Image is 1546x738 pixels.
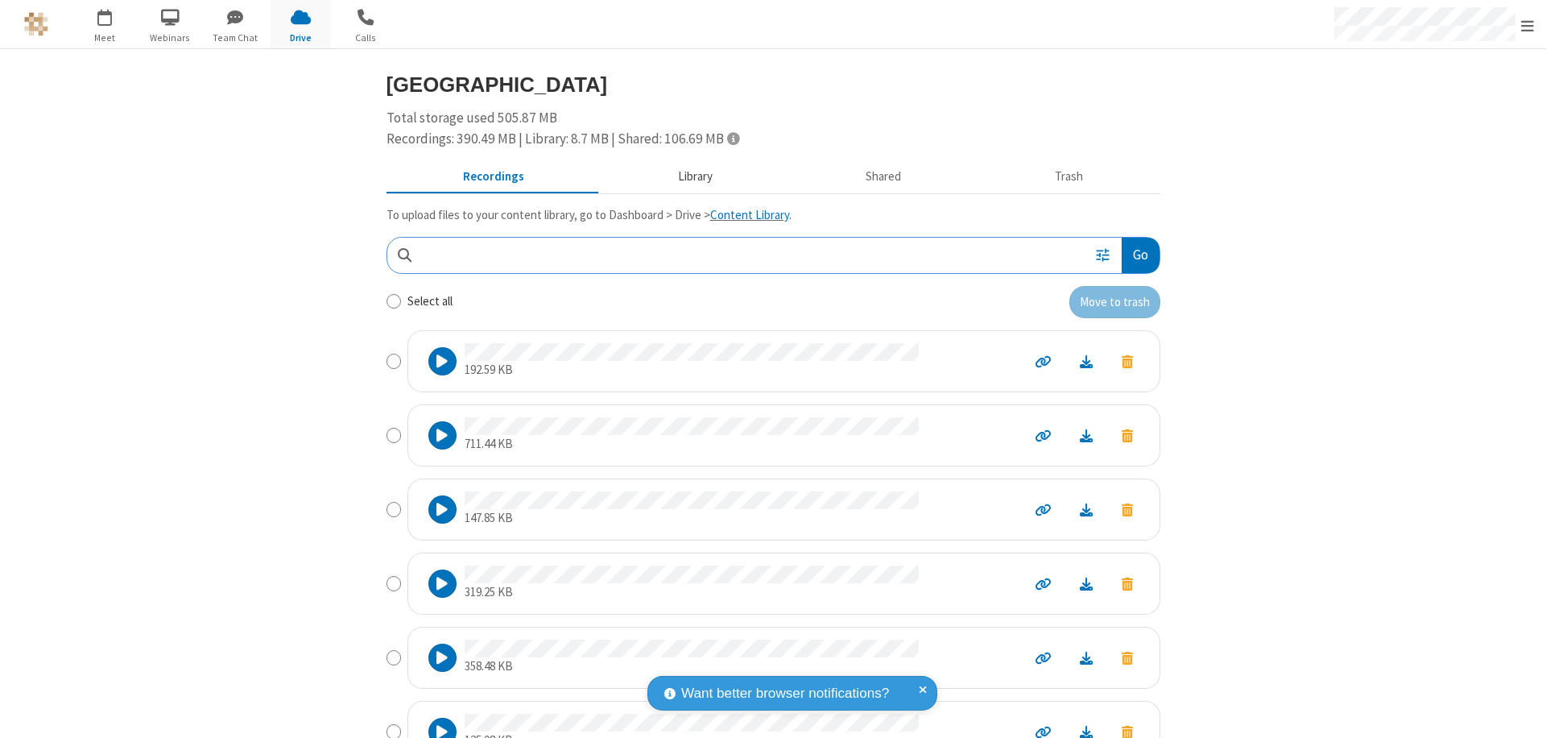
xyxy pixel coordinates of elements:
[465,435,919,454] p: 711.44 KB
[789,162,978,193] button: Shared during meetings
[727,131,739,145] span: Totals displayed include files that have been moved to the trash.
[1122,238,1159,274] button: Go
[336,31,396,45] span: Calls
[1065,500,1107,519] a: Download file
[407,292,453,311] label: Select all
[465,361,919,379] p: 192.59 KB
[75,31,135,45] span: Meet
[681,683,889,704] span: Want better browser notifications?
[386,162,601,193] button: Recorded meetings
[465,583,919,602] p: 319.25 KB
[205,31,266,45] span: Team Chat
[465,509,919,528] p: 147.85 KB
[1107,425,1147,446] button: Move to trash
[1107,573,1147,595] button: Move to trash
[1065,426,1107,445] a: Download file
[24,12,48,36] img: QA Selenium DO NOT DELETE OR CHANGE
[1107,647,1147,669] button: Move to trash
[1065,649,1107,667] a: Download file
[140,31,200,45] span: Webinars
[601,162,789,193] button: Content library
[1065,352,1107,371] a: Download file
[1107,499,1147,520] button: Move to trash
[386,129,1160,150] div: Recordings: 390.49 MB | Library: 8.7 MB | Shared: 106.69 MB
[386,206,1160,225] p: To upload files to your content library, go to Dashboard > Drive > .
[271,31,331,45] span: Drive
[710,207,789,222] a: Content Library
[978,162,1160,193] button: Trash
[1065,574,1107,593] a: Download file
[1107,350,1147,372] button: Move to trash
[465,657,919,676] p: 358.48 KB
[386,108,1160,149] div: Total storage used 505.87 MB
[386,73,1160,96] h3: [GEOGRAPHIC_DATA]
[1069,286,1160,318] button: Move to trash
